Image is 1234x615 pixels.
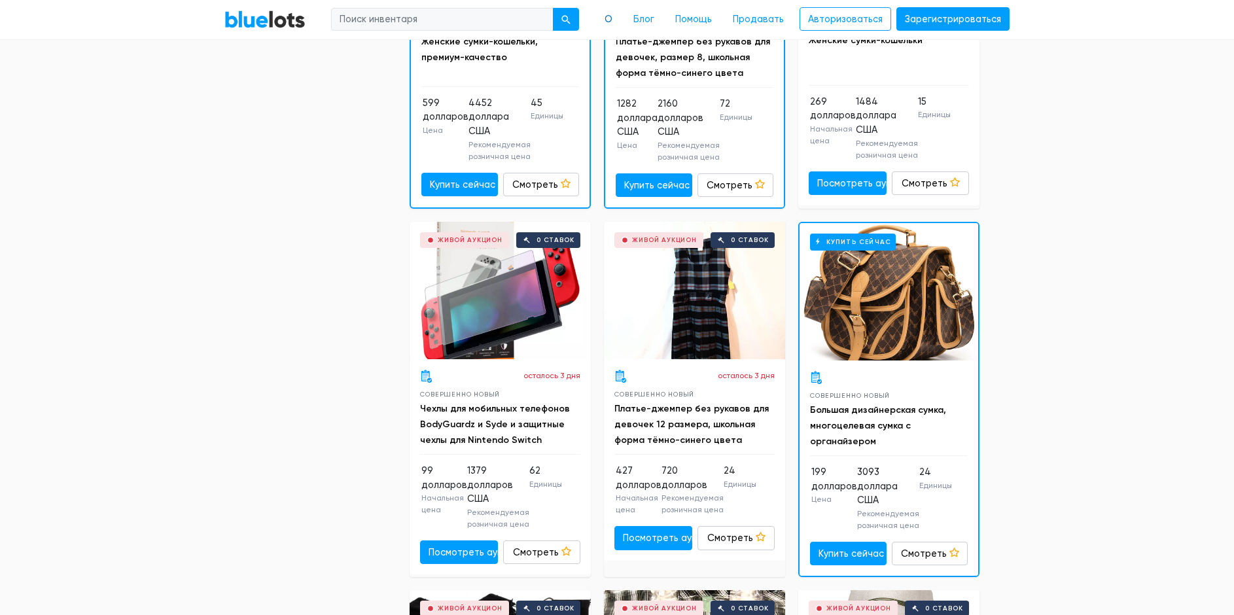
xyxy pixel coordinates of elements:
[925,605,962,612] font: 0 ставок
[809,171,887,196] a: Посмотреть аукцион
[896,7,1010,31] a: Зарегистрироваться
[616,493,658,514] font: Начальная цена
[614,391,694,398] font: Совершенно новый
[718,371,775,380] font: осталось 3 дня
[902,177,947,188] font: Смотреть
[423,126,443,135] font: Цена
[810,96,856,122] font: 269 ​​долларов
[810,404,946,447] a: Большая дизайнерская сумка, многоцелевая сумка с органайзером
[800,7,891,31] a: Авторизоваться
[722,7,794,32] a: Продавать
[826,605,890,612] font: Живой аукцион
[616,36,770,79] a: Платье-джемпер без рукавов для девочек, размер 8, школьная форма тёмно-синего цвета
[892,171,970,196] a: Смотреть
[810,392,890,399] font: Совершенно новый
[857,466,898,506] font: 3093 доллара США
[467,465,513,504] font: 1379 долларов США
[919,481,952,490] font: Единицы
[537,605,574,612] font: 0 ставок
[614,526,692,550] a: Посмотреть аукцион
[697,173,774,198] a: Смотреть
[810,124,853,145] font: Начальная цена
[918,110,951,119] font: Единицы
[468,140,531,161] font: Рекомендуемая розничная цена
[468,97,509,137] font: 4452 доллара США
[905,14,1001,25] font: Зарегистрироваться
[720,98,730,109] font: 72
[430,179,495,190] font: Купить сейчас
[531,111,563,120] font: Единицы
[901,548,947,559] font: Смотреть
[617,141,637,150] font: Цена
[605,14,612,25] font: О
[892,542,968,566] a: Смотреть
[800,223,978,360] a: Купить сейчас
[624,180,690,191] font: Купить сейчас
[523,371,580,380] font: осталось 3 дня
[429,547,524,558] font: Посмотреть аукцион
[856,96,896,135] font: 1484 доллара США
[529,465,540,476] font: 62
[919,466,931,478] font: 24
[697,526,775,550] a: Смотреть
[658,98,703,137] font: 2160 долларов США
[810,542,887,566] a: Купить сейчас
[632,236,696,244] font: Живой аукцион
[604,222,785,359] a: Живой аукцион 0 ставок
[623,533,718,544] font: Посмотреть аукцион
[731,605,768,612] font: 0 ставок
[531,97,542,109] font: 45
[617,98,658,137] font: 1282 доллара США
[661,493,724,514] font: Рекомендуемая розничная цена
[632,605,696,612] font: Живой аукцион
[857,509,919,530] font: Рекомендуемая розничная цена
[421,493,464,514] font: Начальная цена
[421,173,498,197] a: Купить сейчас
[594,7,623,32] a: О
[410,222,591,359] a: Живой аукцион 0 ставок
[856,139,918,160] font: Рекомендуемая розничная цена
[665,7,722,32] a: Помощь
[614,403,769,446] a: Платье-джемпер без рукавов для девочек 12 размера, школьная форма тёмно-синего цвета
[529,480,562,489] font: Единицы
[826,238,892,246] font: Купить сейчас
[658,141,720,162] font: Рекомендуемая розничная цена
[808,14,883,25] font: Авторизоваться
[661,465,707,491] font: 720 долларов
[811,495,832,504] font: Цена
[623,7,665,32] a: Блог
[537,236,574,244] font: 0 ставок
[420,403,570,446] a: Чехлы для мобильных телефонов BodyGuardz и Syde и защитные чехлы для Nintendo Switch
[724,480,756,489] font: Единицы
[438,605,502,612] font: Живой аукцион
[467,508,529,529] font: Рекомендуемая розничная цена
[513,547,559,558] font: Смотреть
[420,540,498,565] a: Посмотреть аукцион
[616,465,661,491] font: 427 долларов
[733,14,784,25] font: Продавать
[512,179,558,190] font: Смотреть
[421,465,467,491] font: 99 долларов
[438,236,502,244] font: Живой аукцион
[724,465,735,476] font: 24
[616,173,692,198] a: Купить сейчас
[707,533,753,544] font: Смотреть
[720,113,752,122] font: Единицы
[675,14,712,25] font: Помощь
[503,540,581,565] a: Смотреть
[817,177,913,188] font: Посмотреть аукцион
[819,548,884,559] font: Купить сейчас
[633,14,654,25] font: Блог
[809,35,923,46] a: Женские сумки-кошельки
[331,8,554,31] input: Поиск инвентаря
[707,180,752,191] font: Смотреть
[918,96,926,107] font: 15
[420,391,500,398] font: Совершенно новый
[503,173,580,197] a: Смотреть
[731,236,768,244] font: 0 ставок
